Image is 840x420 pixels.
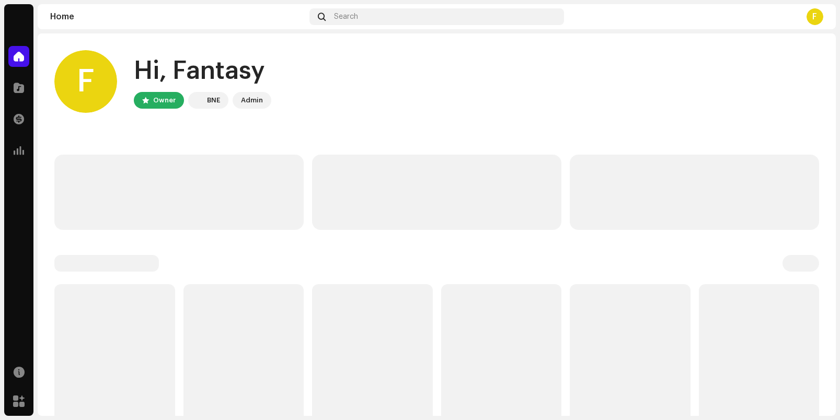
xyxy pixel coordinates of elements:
[807,8,823,25] div: F
[334,13,358,21] span: Search
[241,94,263,107] div: Admin
[207,94,220,107] div: BNE
[50,13,305,21] div: Home
[54,50,117,113] div: F
[153,94,176,107] div: Owner
[134,54,271,88] div: Hi, Fantasy
[190,94,203,107] img: 71b606cd-cf1a-4591-9c5c-2aa0cd6267be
